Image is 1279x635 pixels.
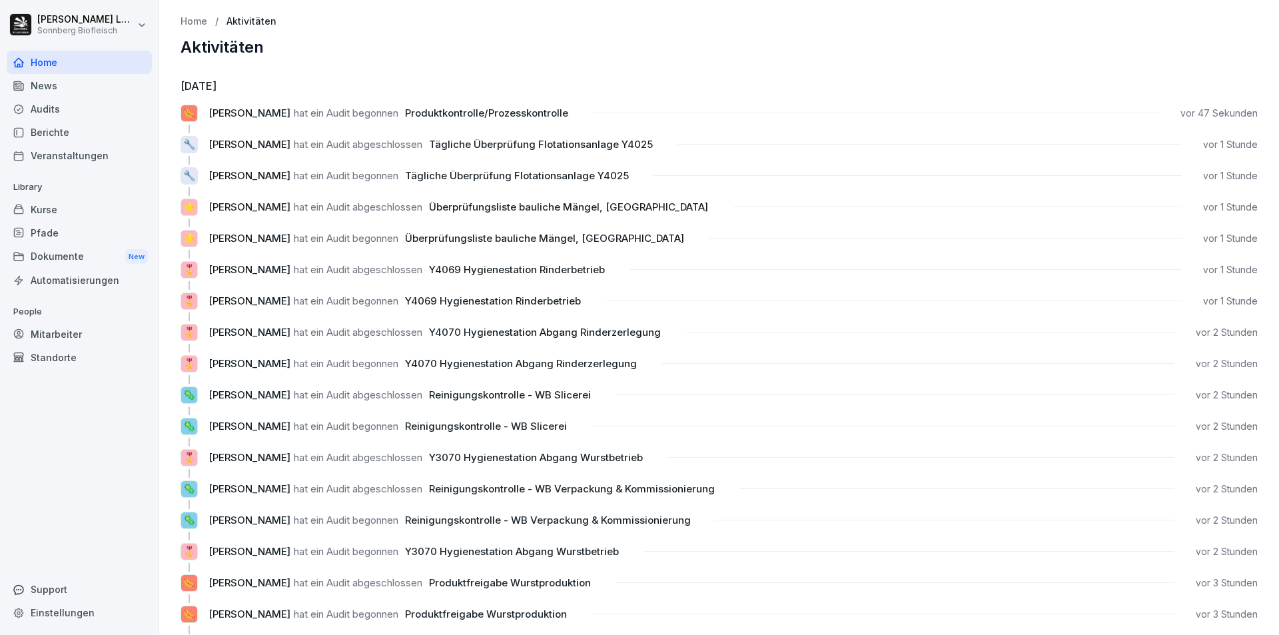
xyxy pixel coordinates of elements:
[7,121,152,144] a: Berichte
[429,388,591,401] span: Reinigungskontrolle - WB Slicerei
[429,201,708,213] span: Überprüfungsliste bauliche Mängel, [GEOGRAPHIC_DATA]
[294,138,422,151] span: hat ein Audit abgeschlossen
[405,545,619,558] span: Y3070 Hygienestation Abgang Wurstbetrieb
[183,419,196,434] p: 🦠
[7,177,152,198] p: Library
[209,295,290,307] span: [PERSON_NAME]
[209,514,290,526] span: [PERSON_NAME]
[209,201,290,213] span: [PERSON_NAME]
[1196,451,1258,464] p: vor 2 Stunden
[405,295,581,307] span: Y4069 Hygienestation Rinderbetrieb
[7,221,152,245] a: Pfade
[209,608,290,620] span: [PERSON_NAME]
[429,326,661,338] span: Y4070 Hygienestation Abgang Rinderzerlegung
[125,249,148,265] div: New
[294,232,398,245] span: hat ein Audit begonnen
[209,357,290,370] span: [PERSON_NAME]
[1203,169,1258,183] p: vor 1 Stunde
[1203,295,1258,308] p: vor 1 Stunde
[294,514,398,526] span: hat ein Audit begonnen
[7,322,152,346] a: Mitarbeiter
[209,169,290,182] span: [PERSON_NAME]
[183,263,196,278] p: 🎖️
[7,346,152,369] div: Standorte
[1203,138,1258,151] p: vor 1 Stunde
[7,198,152,221] a: Kurse
[7,269,152,292] a: Automatisierungen
[1196,576,1258,590] p: vor 3 Stunden
[294,263,422,276] span: hat ein Audit abgeschlossen
[209,326,290,338] span: [PERSON_NAME]
[7,97,152,121] a: Audits
[294,420,398,432] span: hat ein Audit begonnen
[183,169,196,184] p: 🔧
[294,388,422,401] span: hat ein Audit abgeschlossen
[294,326,422,338] span: hat ein Audit abgeschlossen
[429,138,653,151] span: Tägliche Überprüfung Flotationsanlage Y4025
[1196,388,1258,402] p: vor 2 Stunden
[209,138,290,151] span: [PERSON_NAME]
[209,420,290,432] span: [PERSON_NAME]
[209,263,290,276] span: [PERSON_NAME]
[7,74,152,97] div: News
[183,388,196,403] p: 🦠
[7,578,152,601] div: Support
[294,608,398,620] span: hat ein Audit begonnen
[294,545,398,558] span: hat ein Audit begonnen
[1203,263,1258,277] p: vor 1 Stunde
[429,263,605,276] span: Y4069 Hygienestation Rinderbetrieb
[215,16,218,27] p: /
[226,16,276,27] a: Aktivitäten
[209,576,290,589] span: [PERSON_NAME]
[183,356,196,372] p: 🎖️
[429,482,715,495] span: Reinigungskontrolle - WB Verpackung & Kommissionierung
[1196,608,1258,621] p: vor 3 Stunden
[294,482,422,495] span: hat ein Audit abgeschlossen
[7,51,152,74] a: Home
[294,107,398,119] span: hat ein Audit begonnen
[181,16,207,27] a: Home
[294,169,398,182] span: hat ein Audit begonnen
[37,14,135,25] p: [PERSON_NAME] Lumetsberger
[7,601,152,624] a: Einstellungen
[183,513,196,528] p: 🦠
[294,201,422,213] span: hat ein Audit abgeschlossen
[405,107,568,119] span: Produktkontrolle/Prozesskontrolle
[183,325,196,340] p: 🎖️
[294,357,398,370] span: hat ein Audit begonnen
[1180,107,1258,120] p: vor 47 Sekunden
[1196,514,1258,527] p: vor 2 Stunden
[183,294,196,309] p: 🎖️
[1196,326,1258,339] p: vor 2 Stunden
[183,231,196,247] p: ⭐
[1203,201,1258,214] p: vor 1 Stunde
[1203,232,1258,245] p: vor 1 Stunde
[209,545,290,558] span: [PERSON_NAME]
[405,514,691,526] span: Reinigungskontrolle - WB Verpackung & Kommissionierung
[7,144,152,167] a: Veranstaltungen
[209,107,290,119] span: [PERSON_NAME]
[405,169,629,182] span: Tägliche Überprüfung Flotationsanlage Y4025
[1196,482,1258,496] p: vor 2 Stunden
[1196,545,1258,558] p: vor 2 Stunden
[183,200,196,215] p: ⭐
[183,450,196,466] p: 🎖️
[181,78,1258,94] h6: [DATE]
[294,295,398,307] span: hat ein Audit begonnen
[429,451,643,464] span: Y3070 Hygienestation Abgang Wurstbetrieb
[405,608,567,620] span: Produktfreigabe Wurstproduktion
[209,451,290,464] span: [PERSON_NAME]
[1196,420,1258,433] p: vor 2 Stunden
[7,301,152,322] p: People
[183,544,196,560] p: 🎖️
[209,388,290,401] span: [PERSON_NAME]
[183,576,196,591] p: 🌭
[183,106,196,121] p: 🌭
[294,451,422,464] span: hat ein Audit abgeschlossen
